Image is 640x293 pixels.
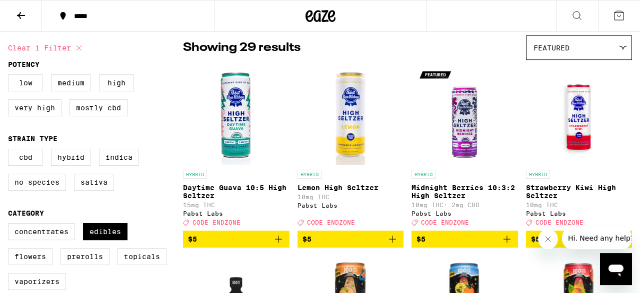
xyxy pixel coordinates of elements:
label: CBD [8,149,43,166]
p: Lemon High Seltzer [297,184,404,192]
label: No Species [8,174,66,191]
p: 15mg THC [183,202,289,208]
img: Pabst Labs - Midnight Berries 10:3:2 High Seltzer [414,65,514,165]
p: HYBRID [411,170,435,179]
a: Open page for Daytime Guava 10:5 High Seltzer from Pabst Labs [183,65,289,231]
label: Indica [99,149,139,166]
img: Pabst Labs - Strawberry Kiwi High Seltzer [529,65,629,165]
button: Clear 1 filter [8,35,85,60]
label: High [99,74,134,91]
p: Midnight Berries 10:3:2 High Seltzer [411,184,518,200]
div: Pabst Labs [183,210,289,217]
label: Sativa [74,174,114,191]
label: Low [8,74,43,91]
button: Add to bag [411,231,518,248]
label: Mostly CBD [69,99,127,116]
span: CODE ENDZONE [307,219,355,226]
button: Add to bag [297,231,404,248]
p: Daytime Guava 10:5 High Seltzer [183,184,289,200]
img: Pabst Labs - Daytime Guava 10:5 High Seltzer [186,65,286,165]
span: Hi. Need any help? [6,7,72,15]
label: Edibles [83,223,127,240]
a: Open page for Lemon High Seltzer from Pabst Labs [297,65,404,231]
span: $5 [188,235,197,243]
a: Open page for Midnight Berries 10:3:2 High Seltzer from Pabst Labs [411,65,518,231]
p: 10mg THC [297,194,404,200]
div: Pabst Labs [526,210,632,217]
img: Pabst Labs - Lemon High Seltzer [300,65,400,165]
iframe: Button to launch messaging window [600,253,632,285]
div: Pabst Labs [297,202,404,209]
legend: Strain Type [8,135,57,143]
p: 10mg THC: 2mg CBD [411,202,518,208]
span: CODE ENDZONE [192,219,240,226]
span: Featured [533,44,569,52]
legend: Potency [8,60,39,68]
button: Add to bag [183,231,289,248]
button: Add to bag [526,231,632,248]
label: Medium [51,74,91,91]
label: Concentrates [8,223,75,240]
iframe: Close message [538,229,558,249]
p: Showing 29 results [183,39,300,56]
p: HYBRID [183,170,207,179]
label: Flowers [8,248,52,265]
label: Prerolls [60,248,109,265]
a: Open page for Strawberry Kiwi High Seltzer from Pabst Labs [526,65,632,231]
div: Pabst Labs [411,210,518,217]
iframe: Message from company [562,227,632,249]
span: $5 [531,235,540,243]
label: Topicals [117,248,166,265]
span: $5 [416,235,425,243]
span: $5 [302,235,311,243]
span: CODE ENDZONE [421,219,469,226]
p: HYBRID [526,170,550,179]
label: Vaporizers [8,273,66,290]
legend: Category [8,209,44,217]
label: Hybrid [51,149,91,166]
p: 10mg THC [526,202,632,208]
p: Strawberry Kiwi High Seltzer [526,184,632,200]
p: HYBRID [297,170,321,179]
label: Very High [8,99,61,116]
span: CODE ENDZONE [535,219,583,226]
